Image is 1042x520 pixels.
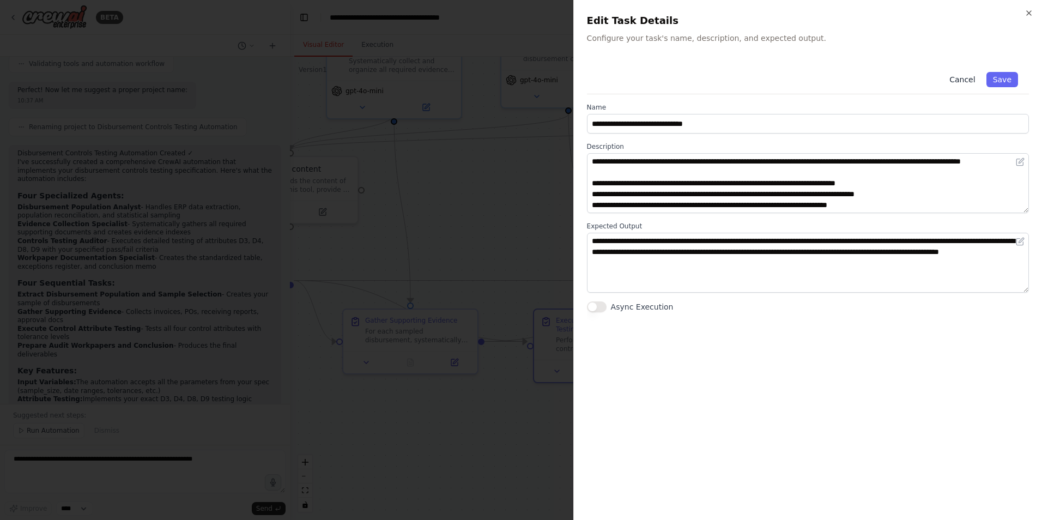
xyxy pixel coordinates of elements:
[1014,235,1027,248] button: Open in editor
[587,103,1029,112] label: Name
[587,13,1029,28] h2: Edit Task Details
[611,301,674,312] label: Async Execution
[587,33,1029,44] p: Configure your task's name, description, and expected output.
[986,72,1018,87] button: Save
[1014,155,1027,168] button: Open in editor
[943,72,982,87] button: Cancel
[587,142,1029,151] label: Description
[587,222,1029,231] label: Expected Output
